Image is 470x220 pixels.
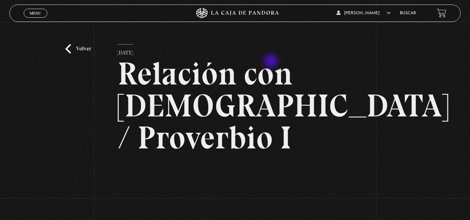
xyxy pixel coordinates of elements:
a: Volver [65,44,91,54]
a: View your shopping cart [437,8,446,18]
span: Cerrar [27,17,43,22]
h2: Relación con [DEMOGRAPHIC_DATA] / Proverbio I [118,58,352,154]
span: Menu [30,11,41,15]
a: Buscar [400,11,416,15]
p: [DATE] [118,44,133,58]
span: [PERSON_NAME] [336,11,391,15]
